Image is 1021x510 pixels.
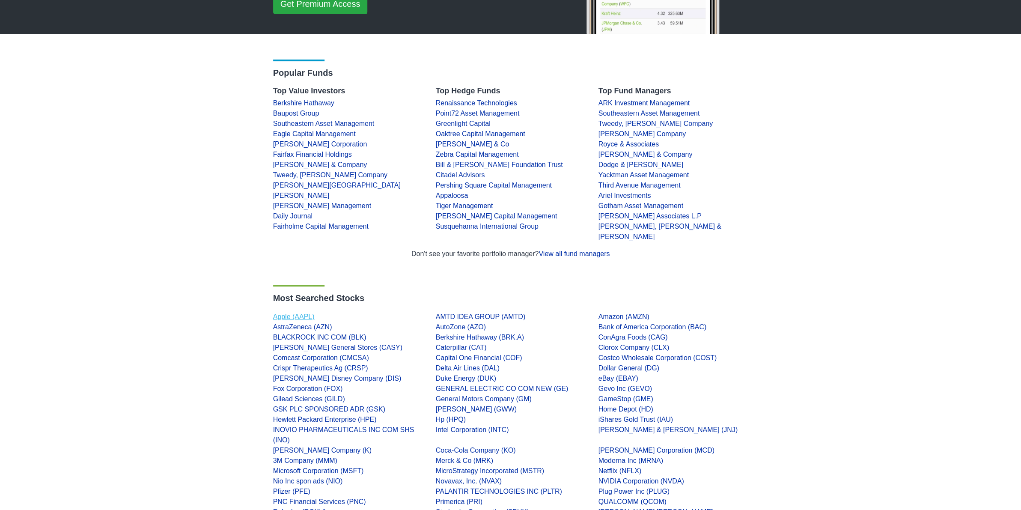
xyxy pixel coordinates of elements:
[436,375,496,382] a: Duke Energy (DUK)
[273,354,369,361] a: Comcast Corporation (CMCSA)
[598,416,673,423] a: iShares Gold Trust (IAU)
[273,457,337,464] a: 3M Company (MMM)
[436,223,539,230] a: Susquehanna International Group
[598,426,738,433] a: [PERSON_NAME] & [PERSON_NAME] (JNJ)
[598,457,663,464] a: Moderna Inc (MRNA)
[436,192,468,199] a: Appaloosa
[436,467,544,474] a: MicroStrategy Incorporated (MSTR)
[436,110,520,117] a: Point72 Asset Management
[539,250,610,257] a: View all fund managers
[436,477,502,485] a: Novavax, Inc. (NVAX)
[273,467,364,474] a: Microsoft Corporation (MSFT)
[598,110,700,117] a: Southeastern Asset Management
[598,192,651,199] a: Ariel Investments
[598,406,653,413] a: Home Depot (HD)
[598,395,653,403] a: GameStop (GME)
[598,161,683,168] a: Dodge & [PERSON_NAME]
[598,488,670,495] a: Plug Power Inc (PLUG)
[598,364,659,372] a: Dollar General (DG)
[273,140,367,148] a: [PERSON_NAME] Corporation
[598,120,713,127] a: Tweedy, [PERSON_NAME] Company
[436,488,562,495] a: PALANTIR TECHNOLOGIES INC (PLTR)
[598,313,649,320] a: Amazon (AMZN)
[436,416,466,423] a: Hp (HPQ)
[436,457,493,464] a: Merck & Co (MRK)
[436,99,517,107] a: Renaissance Technologies
[273,293,748,303] h3: Most Searched Stocks
[436,498,482,505] a: Primerica (PRI)
[273,313,315,320] a: Apple (AAPL)
[598,151,693,158] a: [PERSON_NAME] & Company
[273,426,414,444] a: INOVIO PHARMACEUTICALS INC COM SHS (INO)
[273,171,387,179] a: Tweedy, [PERSON_NAME] Company
[273,323,332,331] a: AstraZeneca (AZN)
[598,182,681,189] a: Third Avenue Management
[598,498,667,505] a: QUALCOMM (QCOM)
[436,140,509,148] a: [PERSON_NAME] & Co
[273,385,343,392] a: Fox Corporation (FOX)
[273,395,345,403] a: Gilead Sciences (GILD)
[436,182,552,189] a: Pershing Square Capital Management
[273,249,748,259] div: Don't see your favorite portfolio manager?
[436,406,517,413] a: [PERSON_NAME] (GWW)
[598,334,668,341] a: ConAgra Foods (CAG)
[273,334,366,341] a: BLACKROCK INC COM (BLK)
[273,477,343,485] a: Nio Inc spon ads (NIO)
[436,151,519,158] a: Zebra Capital Management
[273,416,377,423] a: Hewlett Packard Enterprise (HPE)
[436,313,526,320] a: AMTD IDEA GROUP (AMTD)
[273,202,371,209] a: [PERSON_NAME] Management
[273,344,402,351] a: [PERSON_NAME] General Stores (CASY)
[436,161,563,168] a: Bill & [PERSON_NAME] Foundation Trust
[273,99,334,107] a: Berkshire Hathaway
[598,99,690,107] a: ARK Investment Management
[598,467,641,474] a: Netflix (NFLX)
[436,385,569,392] a: GENERAL ELECTRIC CO COM NEW (GE)
[273,161,367,168] a: [PERSON_NAME] & Company
[598,171,689,179] a: Yacktman Asset Management
[273,364,368,372] a: Crispr Therapeutics Ag (CRSP)
[436,171,485,179] a: Citadel Advisors
[273,151,352,158] a: Fairfax Financial Holdings
[273,447,372,454] a: [PERSON_NAME] Company (K)
[273,498,366,505] a: PNC Financial Services (PNC)
[273,192,330,199] a: [PERSON_NAME]
[436,364,500,372] a: Delta Air Lines (DAL)
[436,120,491,127] a: Greenlight Capital
[598,477,684,485] a: NVIDIA Corporation (NVDA)
[598,375,638,382] a: eBay (EBAY)
[598,202,683,209] a: Gotham Asset Management
[598,223,721,240] a: [PERSON_NAME], [PERSON_NAME] & [PERSON_NAME]
[598,344,669,351] a: Clorox Company (CLX)
[273,86,423,96] h4: Top Value Investors
[598,130,686,137] a: [PERSON_NAME] Company
[436,447,516,454] a: Coca-Cola Company (KO)
[273,406,385,413] a: GSK PLC SPONSORED ADR (GSK)
[436,202,493,209] a: Tiger Management
[436,86,586,96] h4: Top Hedge Funds
[436,212,557,220] a: [PERSON_NAME] Capital Management
[273,212,313,220] a: Daily Journal
[436,323,486,331] a: AutoZone (AZO)
[273,110,319,117] a: Baupost Group
[273,182,401,189] a: [PERSON_NAME][GEOGRAPHIC_DATA]
[273,488,310,495] a: Pfizer (PFE)
[436,344,487,351] a: Caterpillar (CAT)
[436,354,522,361] a: Capital One Financial (COF)
[273,375,402,382] a: [PERSON_NAME] Disney Company (DIS)
[273,120,375,127] a: Southeastern Asset Management
[436,130,525,137] a: Oaktree Capital Management
[598,385,652,392] a: Gevo Inc (GEVO)
[598,323,707,331] a: Bank of America Corporation (BAC)
[598,86,748,96] h4: Top Fund Managers
[436,426,509,433] a: Intel Corporation (INTC)
[273,130,356,137] a: Eagle Capital Management
[273,68,748,78] h3: Popular Funds
[273,223,369,230] a: Fairholme Capital Management
[598,447,714,454] a: [PERSON_NAME] Corporation (MCD)
[598,140,659,148] a: Royce & Associates
[598,212,702,220] a: [PERSON_NAME] Associates L.P
[436,395,532,403] a: General Motors Company (GM)
[598,354,717,361] a: Costco Wholesale Corporation (COST)
[436,334,524,341] a: Berkshire Hathaway (BRK.A)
